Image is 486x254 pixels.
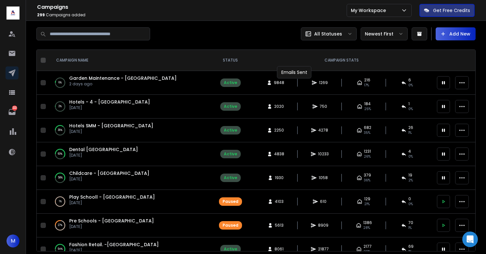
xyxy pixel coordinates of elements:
[48,142,211,166] td: 60%Dental [GEOGRAPHIC_DATA][DATE]
[224,80,237,85] div: Active
[319,175,328,180] span: 1058
[408,125,413,130] span: 26
[275,223,284,228] span: 5613
[408,149,411,154] span: 4
[69,194,155,200] a: Play Schooll - [GEOGRAPHIC_DATA]
[364,149,371,154] span: 1231
[408,178,413,183] span: 2 %
[314,31,342,37] p: All Statuses
[48,166,211,190] td: 58%Childcare - [GEOGRAPHIC_DATA][DATE]
[364,173,371,178] span: 379
[274,80,284,85] span: 9848
[69,200,155,205] p: [DATE]
[224,247,237,252] div: Active
[69,218,154,224] a: Pre Schools - [GEOGRAPHIC_DATA]
[462,232,478,247] div: Open Intercom Messenger
[436,27,476,40] button: Add New
[58,222,62,229] p: 27 %
[408,106,413,112] span: 0 %
[408,196,411,202] span: 0
[58,127,62,134] p: 36 %
[59,198,62,205] p: 1 %
[224,151,237,157] div: Active
[408,154,413,159] span: 0 %
[364,178,370,183] span: 36 %
[364,125,371,130] span: 682
[408,78,411,83] span: 6
[224,104,237,109] div: Active
[318,247,329,252] span: 21877
[69,75,177,81] a: Garden Maintenance - [GEOGRAPHIC_DATA]
[364,202,370,207] span: 21 %
[37,12,347,18] p: Campaigns added
[69,224,154,229] p: [DATE]
[37,12,45,18] span: 299
[318,223,328,228] span: 8909
[318,151,329,157] span: 10233
[69,146,138,153] a: Dental [GEOGRAPHIC_DATA]
[408,130,412,135] span: 1 %
[58,103,62,110] p: 2 %
[320,104,327,109] span: 750
[320,199,326,204] span: 610
[37,3,347,11] h1: Campaigns
[69,153,138,158] p: [DATE]
[364,130,370,135] span: 35 %
[58,151,62,157] p: 60 %
[408,220,413,225] span: 70
[318,128,328,133] span: 4278
[211,50,250,71] th: STATUS
[275,199,284,204] span: 4103
[364,196,370,202] span: 129
[275,175,284,180] span: 1930
[364,78,370,83] span: 216
[250,50,433,71] th: CAMPAIGN STATS
[274,128,284,133] span: 2250
[69,129,153,134] p: [DATE]
[69,99,150,105] a: Hotels - 4 - [GEOGRAPHIC_DATA]
[277,66,312,78] div: Emails Sent
[274,104,284,109] span: 2020
[408,101,410,106] span: 1
[433,7,470,14] p: Get Free Credits
[274,151,284,157] span: 4838
[48,190,211,214] td: 1%Play Schooll - [GEOGRAPHIC_DATA][DATE]
[69,176,149,182] p: [DATE]
[224,175,237,180] div: Active
[58,246,63,252] p: 94 %
[319,80,328,85] span: 1269
[69,248,159,253] p: [DATE]
[363,220,372,225] span: 1386
[275,247,284,252] span: 8061
[223,223,238,228] div: Paused
[223,199,238,204] div: Paused
[364,154,371,159] span: 26 %
[364,101,371,106] span: 184
[419,4,475,17] button: Get Free Credits
[48,71,211,95] td: 6%Garden Maintenance - [GEOGRAPHIC_DATA]2 days ago
[69,170,149,176] a: Childcare - [GEOGRAPHIC_DATA]
[408,202,413,207] span: 0 %
[363,225,370,231] span: 28 %
[69,241,159,248] a: Fashion Retail. -[GEOGRAPHIC_DATA]
[364,244,372,249] span: 2177
[6,234,19,247] button: M
[69,122,153,129] a: Hotels SMM - [GEOGRAPHIC_DATA]
[69,81,177,87] p: 2 days ago
[408,173,412,178] span: 19
[361,27,408,40] button: Newest First
[69,105,150,110] p: [DATE]
[408,244,414,249] span: 69
[6,106,19,119] a: 222
[48,214,211,237] td: 27%Pre Schools - [GEOGRAPHIC_DATA][DATE]
[48,95,211,119] td: 2%Hotels - 4 - [GEOGRAPHIC_DATA][DATE]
